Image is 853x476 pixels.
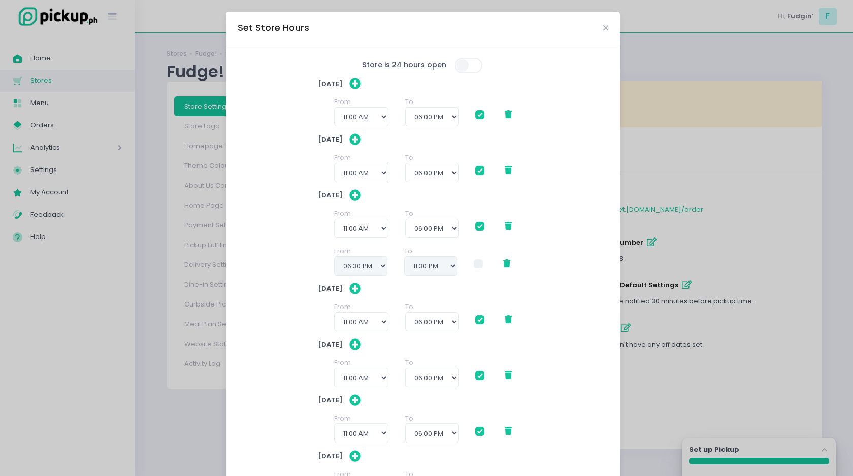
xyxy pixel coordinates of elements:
div: To [405,97,459,126]
div: To [405,414,459,443]
div: To [405,358,459,387]
span: [DATE] [318,190,343,200]
div: To [405,153,459,182]
div: To [405,209,459,238]
span: [DATE] [318,395,343,405]
div: From [334,209,388,238]
div: From [334,302,388,331]
div: Store is 24 hours open [362,60,446,71]
div: From [334,97,388,126]
span: [DATE] [318,339,343,350]
div: From [334,153,388,182]
button: Close [603,25,608,30]
span: [DATE] [318,451,343,461]
div: From [334,414,388,443]
span: [DATE] [318,79,343,89]
span: [DATE] [318,134,343,145]
div: Set Store Hours [238,21,309,35]
span: [DATE] [318,284,343,294]
div: From [334,358,388,387]
div: From [334,246,387,276]
div: To [405,302,459,331]
div: To [404,246,457,276]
